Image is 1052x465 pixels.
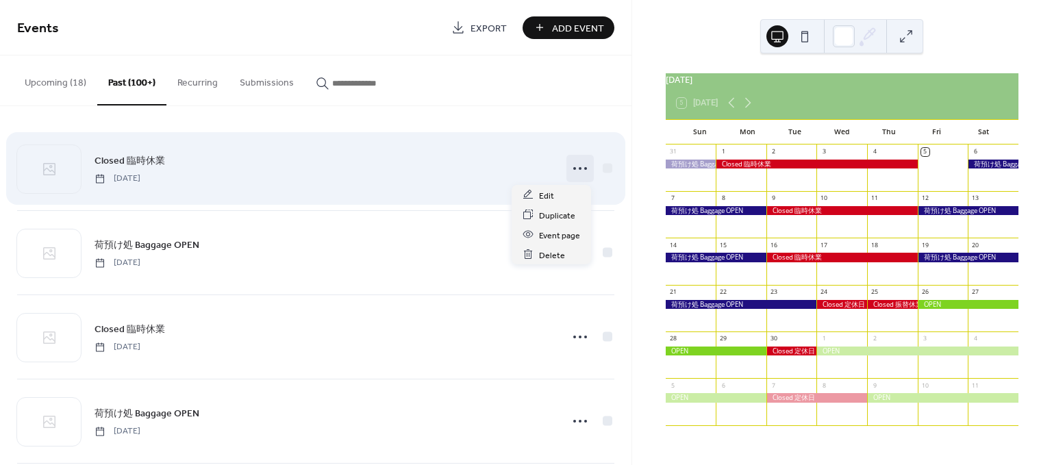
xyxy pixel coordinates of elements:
[820,241,828,249] div: 17
[971,194,979,203] div: 13
[666,73,1018,86] div: [DATE]
[871,241,879,249] div: 18
[719,335,727,343] div: 29
[17,15,59,42] span: Events
[668,241,677,249] div: 14
[918,206,1018,215] div: 荷預け処 Baggage OPEN
[766,253,918,262] div: Closed 臨時休業
[820,288,828,296] div: 24
[770,335,778,343] div: 30
[871,148,879,156] div: 4
[871,288,879,296] div: 25
[770,381,778,390] div: 7
[719,148,727,156] div: 1
[719,381,727,390] div: 6
[668,148,677,156] div: 31
[871,335,879,343] div: 2
[867,300,918,309] div: Closed 振替休業日
[677,120,724,144] div: Sun
[871,381,879,390] div: 9
[95,425,140,438] span: [DATE]
[539,248,565,262] span: Delete
[95,405,199,421] a: 荷預け処 Baggage OPEN
[14,55,97,104] button: Upcoming (18)
[539,228,580,242] span: Event page
[770,241,778,249] div: 16
[666,253,766,262] div: 荷預け処 Baggage OPEN
[971,148,979,156] div: 6
[820,335,828,343] div: 1
[820,194,828,203] div: 10
[95,238,199,253] span: 荷預け処 Baggage OPEN
[719,194,727,203] div: 8
[866,120,913,144] div: Thu
[971,381,979,390] div: 11
[668,194,677,203] div: 7
[921,335,929,343] div: 3
[816,300,867,309] div: Closed 定休日
[539,188,554,203] span: Edit
[867,393,1018,402] div: OPEN
[971,288,979,296] div: 27
[719,241,727,249] div: 15
[166,55,229,104] button: Recurring
[818,120,866,144] div: Wed
[95,237,199,253] a: 荷預け処 Baggage OPEN
[816,347,1018,355] div: OPEN
[770,194,778,203] div: 9
[95,323,165,337] span: Closed 臨時休業
[539,208,575,223] span: Duplicate
[766,347,817,355] div: Closed 定休日
[960,120,1007,144] div: Sat
[971,241,979,249] div: 20
[921,194,929,203] div: 12
[95,321,165,337] a: Closed 臨時休業
[668,335,677,343] div: 28
[820,148,828,156] div: 3
[820,381,828,390] div: 8
[229,55,305,104] button: Submissions
[666,393,766,402] div: OPEN
[971,335,979,343] div: 4
[770,148,778,156] div: 2
[471,21,507,36] span: Export
[918,253,1018,262] div: 荷預け処 Baggage OPEN
[668,288,677,296] div: 21
[770,288,778,296] div: 23
[871,194,879,203] div: 11
[441,16,517,39] a: Export
[766,393,867,402] div: Closed 定休日
[913,120,960,144] div: Fri
[968,160,1018,168] div: 荷預け処 Baggage OPEN
[716,160,918,168] div: Closed 臨時休業
[918,300,1018,309] div: OPEN
[719,288,727,296] div: 22
[921,288,929,296] div: 26
[771,120,818,144] div: Tue
[95,341,140,353] span: [DATE]
[766,206,918,215] div: Closed 臨時休業
[921,148,929,156] div: 5
[97,55,166,105] button: Past (100+)
[552,21,604,36] span: Add Event
[95,257,140,269] span: [DATE]
[666,160,716,168] div: 荷預け処 Baggage OPEN
[921,381,929,390] div: 10
[668,381,677,390] div: 5
[666,206,766,215] div: 荷預け処 Baggage OPEN
[95,154,165,168] span: Closed 臨時休業
[724,120,771,144] div: Mon
[95,173,140,185] span: [DATE]
[95,407,199,421] span: 荷預け処 Baggage OPEN
[95,153,165,168] a: Closed 臨時休業
[921,241,929,249] div: 19
[666,347,766,355] div: OPEN
[666,300,817,309] div: 荷預け処 Baggage OPEN
[523,16,614,39] button: Add Event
